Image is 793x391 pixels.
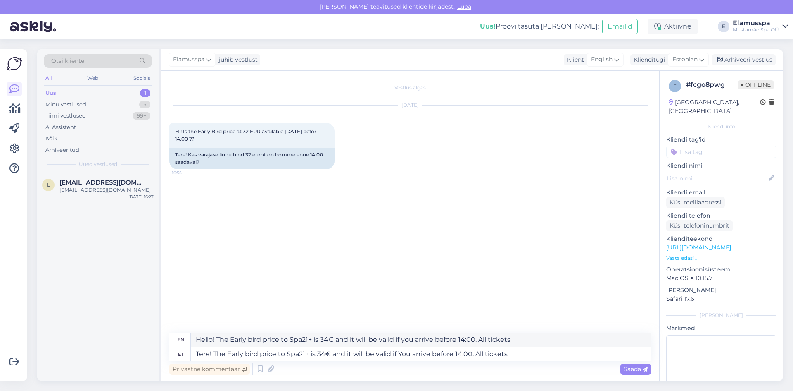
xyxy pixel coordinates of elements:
[666,286,776,295] p: [PERSON_NAME]
[44,73,53,84] div: All
[733,26,779,33] div: Mustamäe Spa OÜ
[178,347,183,361] div: et
[666,188,776,197] p: Kliendi email
[455,3,474,10] span: Luba
[45,146,79,154] div: Arhiveeritud
[59,179,145,186] span: liis.piirsoo@gmail.com
[216,55,258,64] div: juhib vestlust
[169,148,335,169] div: Tere! Kas varajase linnu hind 32 eurot on homme enne 14.00 saadaval?
[191,347,651,361] textarea: Tere! The Early bird price to Spa21+ is 34€ and it will be valid if You arrive before 14:00. All ...
[666,254,776,262] p: Vaata edasi ...
[480,22,599,31] div: Proovi tasuta [PERSON_NAME]:
[480,22,496,30] b: Uus!
[666,146,776,158] input: Lisa tag
[7,56,22,72] img: Askly Logo
[45,134,57,143] div: Kõik
[602,19,638,34] button: Emailid
[591,55,613,64] span: English
[666,235,776,243] p: Klienditeekond
[712,54,776,65] div: Arhiveeri vestlus
[669,98,760,115] div: [GEOGRAPHIC_DATA], [GEOGRAPHIC_DATA]
[686,80,738,90] div: # fcgo8pwg
[51,57,84,65] span: Otsi kliente
[45,123,76,132] div: AI Assistent
[666,324,776,333] p: Märkmed
[169,101,651,109] div: [DATE]
[666,244,731,251] a: [URL][DOMAIN_NAME]
[173,55,204,64] span: Elamusspa
[666,312,776,319] div: [PERSON_NAME]
[128,194,154,200] div: [DATE] 16:27
[59,186,154,194] div: [EMAIL_ADDRESS][DOMAIN_NAME]
[718,21,729,32] div: E
[666,211,776,220] p: Kliendi telefon
[666,161,776,170] p: Kliendi nimi
[564,55,584,64] div: Klient
[666,274,776,283] p: Mac OS X 10.15.7
[169,84,651,91] div: Vestlus algas
[45,112,86,120] div: Tiimi vestlused
[666,265,776,274] p: Operatsioonisüsteem
[672,55,698,64] span: Estonian
[666,295,776,303] p: Safari 17.6
[666,123,776,130] div: Kliendi info
[667,174,767,183] input: Lisa nimi
[85,73,100,84] div: Web
[733,20,779,26] div: Elamusspa
[45,101,86,109] div: Minu vestlused
[738,80,774,89] span: Offline
[178,333,184,347] div: en
[624,365,648,373] span: Saada
[666,135,776,144] p: Kliendi tag'id
[140,89,150,97] div: 1
[648,19,698,34] div: Aktiivne
[169,364,250,375] div: Privaatne kommentaar
[47,182,50,188] span: l
[175,128,318,142] span: Hi! Is the Early Bird price at 32 EUR available [DATE] befor 14.00 ??
[139,101,150,109] div: 3
[172,170,203,176] span: 16:55
[133,112,150,120] div: 99+
[132,73,152,84] div: Socials
[191,333,651,347] textarea: Hello! The Early bird price to Spa21+ is 34€ and it will be valid if you arrive before 14:00. All...
[45,89,56,97] div: Uus
[666,220,733,231] div: Küsi telefoninumbrit
[666,197,725,208] div: Küsi meiliaadressi
[630,55,665,64] div: Klienditugi
[79,161,117,168] span: Uued vestlused
[673,83,677,89] span: f
[733,20,788,33] a: ElamusspaMustamäe Spa OÜ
